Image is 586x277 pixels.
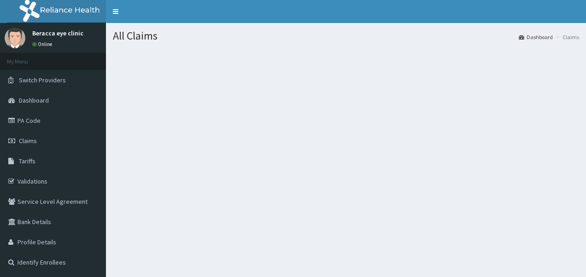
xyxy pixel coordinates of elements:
[113,30,579,42] h1: All Claims
[19,96,49,104] span: Dashboard
[554,33,579,41] li: Claims
[19,157,35,165] span: Tariffs
[5,28,25,48] img: User Image
[519,33,553,41] a: Dashboard
[32,41,54,47] a: Online
[19,76,66,84] span: Switch Providers
[19,137,37,145] span: Claims
[32,30,83,36] p: Beracca eye clinic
